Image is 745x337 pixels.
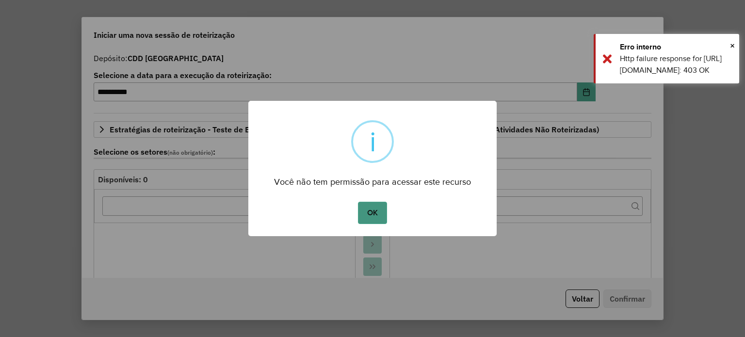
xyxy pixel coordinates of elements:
[620,53,732,76] div: Http failure response for [URL][DOMAIN_NAME]: 403 OK
[358,202,387,224] button: OK
[248,168,497,190] div: Você não tem permissão para acessar este recurso
[620,41,732,53] div: Erro interno
[370,122,376,161] div: i
[730,40,735,51] span: ×
[730,38,735,53] button: Close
